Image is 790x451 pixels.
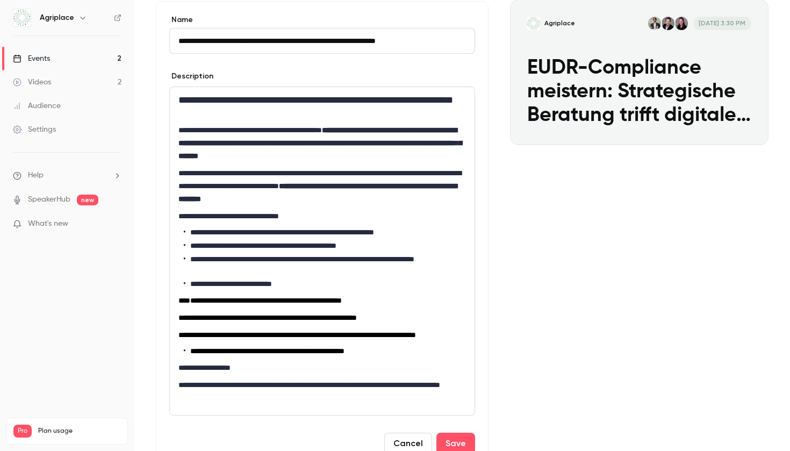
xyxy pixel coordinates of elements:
[103,438,121,447] p: / 150
[13,425,32,438] span: Pro
[13,9,31,26] img: Agriplace
[77,195,98,205] span: new
[13,101,61,111] div: Audience
[28,194,70,205] a: SpeakerHub
[169,87,475,416] section: description
[38,427,121,435] span: Plan usage
[28,218,68,230] span: What's new
[738,115,760,137] button: EUDR-Compliance meistern: Strategische Beratung trifft digitale UmsetzungAgriplaceSvenja Schwarzl...
[103,439,106,446] span: 2
[169,71,213,82] label: Description
[13,170,121,181] li: help-dropdown-opener
[13,124,56,135] div: Settings
[13,77,51,88] div: Videos
[13,53,50,64] div: Events
[28,170,44,181] span: Help
[170,87,475,415] div: editor
[40,12,74,23] h6: Agriplace
[169,15,475,25] label: Name
[13,438,34,447] p: Videos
